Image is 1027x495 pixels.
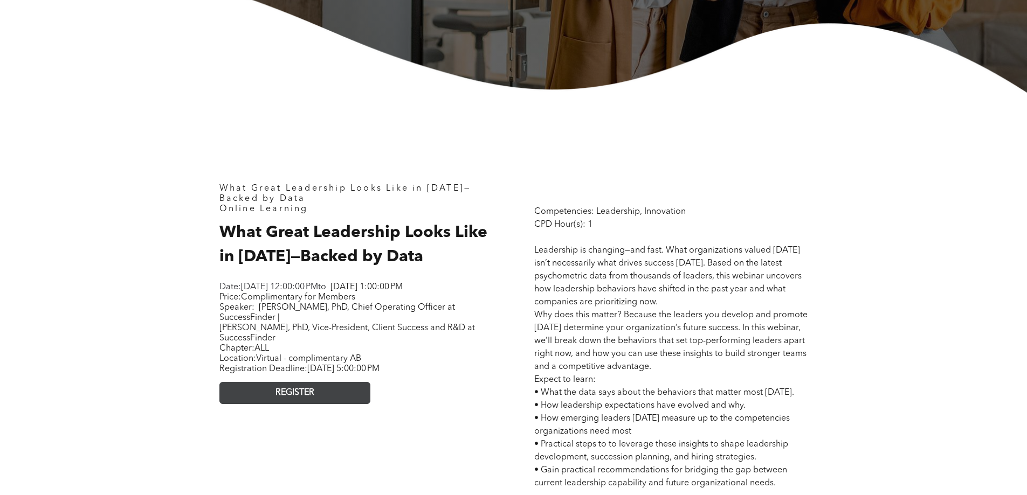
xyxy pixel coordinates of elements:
a: REGISTER [219,382,370,404]
span: Online Learning [219,205,308,213]
span: [DATE] 1:00:00 PM [330,283,403,291]
span: Virtual - complimentary AB [256,354,361,363]
span: [DATE] 12:00:00 PM [241,283,318,291]
span: Speaker: [219,303,254,312]
span: ALL [254,344,269,353]
span: REGISTER [275,388,314,398]
span: What Great Leadership Looks Like in [DATE]—Backed by Data [219,184,472,203]
span: Location: Registration Deadline: [219,354,380,373]
span: [PERSON_NAME], PhD, Chief Operating Officer at SuccessFinder | [PERSON_NAME], PhD, Vice-President... [219,303,475,343]
span: [DATE] 5:00:00 PM [307,365,380,373]
span: What Great Leadership Looks Like in [DATE]—Backed by Data [219,225,487,265]
span: Chapter: [219,344,269,353]
span: Complimentary for Members [241,293,355,302]
span: Date: to [219,283,326,291]
span: Price: [219,293,355,302]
